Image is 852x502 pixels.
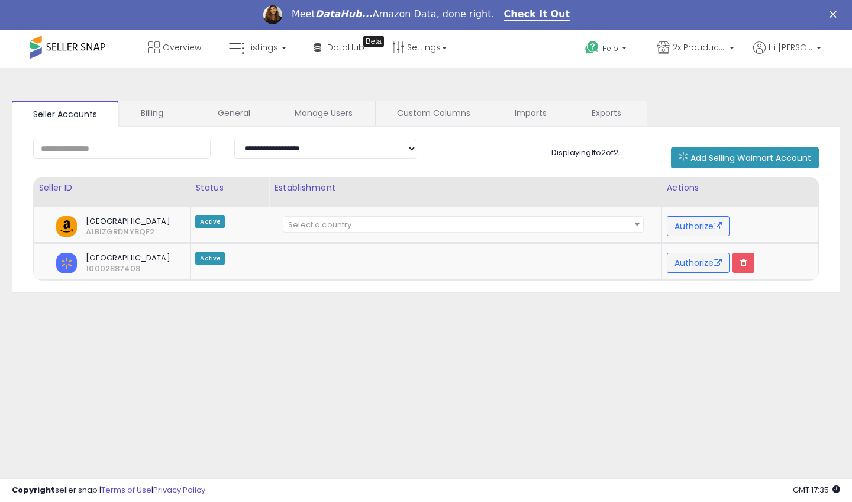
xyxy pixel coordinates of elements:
a: Privacy Policy [153,484,205,495]
img: walmart.png [56,253,77,273]
span: DataHub [327,41,364,53]
a: Check It Out [504,8,570,21]
span: 10002887408 [77,263,95,274]
a: Imports [493,101,569,125]
div: Status [195,182,264,194]
div: Meet Amazon Data, done right. [292,8,495,20]
span: Add Selling Walmart Account [690,152,811,164]
div: Tooltip anchor [363,36,384,47]
strong: Copyright [12,484,55,495]
a: Hi [PERSON_NAME] [753,41,821,68]
span: Active [195,252,225,265]
div: Actions [667,182,814,194]
div: Close [830,11,841,18]
span: A1BIZGRDNYBQF2 [77,227,95,237]
button: Authorize [667,216,730,236]
button: Add Selling Walmart Account [671,147,819,168]
button: Authorize [667,253,730,273]
img: Profile image for Georgie [263,5,282,24]
img: amazon.png [56,216,77,237]
span: [GEOGRAPHIC_DATA] [77,253,163,263]
span: Help [602,43,618,53]
span: Select a country [288,219,351,230]
span: Listings [247,41,278,53]
div: seller snap | | [12,485,205,496]
a: Overview [139,30,210,65]
a: Billing [120,101,195,125]
a: Seller Accounts [12,101,118,127]
a: General [196,101,272,125]
i: Get Help [585,40,599,55]
a: Manage Users [273,101,374,125]
span: 2x Prouducts [673,41,726,53]
i: DataHub... [315,8,373,20]
span: Overview [163,41,201,53]
a: Custom Columns [376,101,492,125]
a: Terms of Use [101,484,151,495]
a: Help [576,31,638,68]
span: Displaying 1 to 2 of 2 [551,147,618,158]
a: Listings [220,30,295,65]
a: 2x Prouducts [648,30,743,68]
a: DataHub [305,30,373,65]
span: [GEOGRAPHIC_DATA] [77,216,163,227]
a: Settings [383,30,456,65]
span: 2025-09-16 17:35 GMT [793,484,840,495]
span: Active [195,215,225,228]
span: Hi [PERSON_NAME] [769,41,813,53]
div: Establishment [274,182,657,194]
div: Seller ID [38,182,185,194]
a: Exports [570,101,646,125]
